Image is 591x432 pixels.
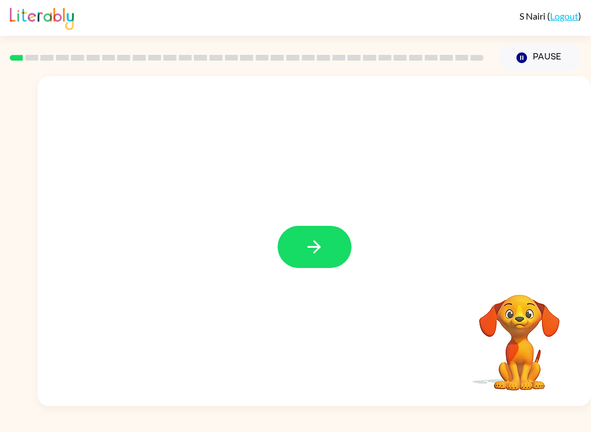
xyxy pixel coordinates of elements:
[10,5,74,30] img: Literably
[462,277,577,392] video: Your browser must support playing .mp4 files to use Literably. Please try using another browser.
[550,10,578,21] a: Logout
[498,44,581,71] button: Pause
[519,10,547,21] span: S Nairi
[519,10,581,21] div: ( )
